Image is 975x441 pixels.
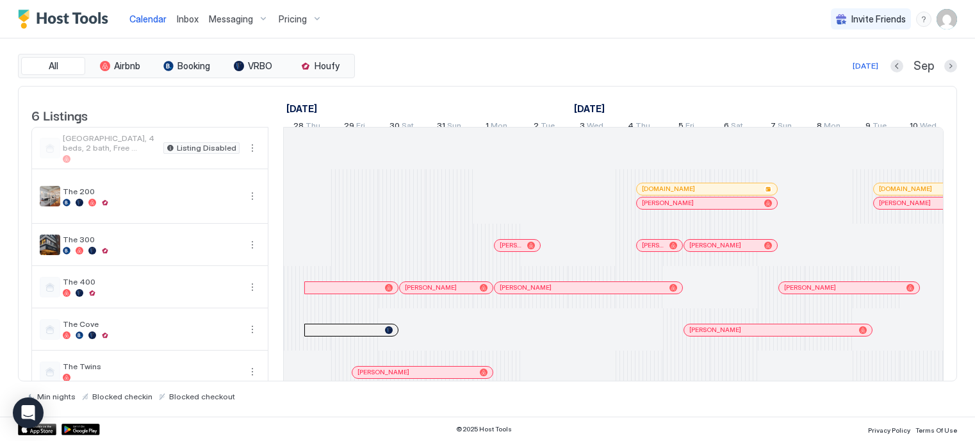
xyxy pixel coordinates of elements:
span: 2 [534,121,539,134]
span: The 400 [63,277,240,287]
span: The Twins [63,362,240,371]
div: tab-group [18,54,355,78]
div: menu [245,188,260,204]
span: 10 [910,121,918,134]
span: [PERSON_NAME] [357,368,409,376]
span: All [49,60,58,72]
span: Thu [635,121,650,134]
a: September 4, 2025 [625,118,653,137]
span: [GEOGRAPHIC_DATA], 4 beds, 2 bath, Free parking! [63,133,158,153]
span: 29 [344,121,354,134]
span: Blocked checkin [92,392,152,401]
a: August 28, 2025 [283,99,320,118]
button: More options [245,364,260,379]
span: Fri [356,121,365,134]
span: [PERSON_NAME] [500,241,522,249]
span: Pricing [279,13,307,25]
span: Wed [587,121,603,134]
a: September 1, 2025 [571,99,608,118]
span: Min nights [37,392,76,401]
div: Open Intercom Messenger [13,397,44,428]
span: Sun [778,121,792,134]
div: Host Tools Logo [18,10,114,29]
a: September 8, 2025 [814,118,844,137]
button: Next month [944,60,957,72]
span: Mon [824,121,840,134]
span: [DOMAIN_NAME] [642,185,695,193]
a: August 30, 2025 [386,118,417,137]
button: Houfy [288,57,352,75]
div: [DATE] [853,60,878,72]
a: September 2, 2025 [530,118,558,137]
span: Tue [873,121,887,134]
button: More options [245,140,260,156]
span: [PERSON_NAME] [689,241,741,249]
button: More options [245,188,260,204]
button: [DATE] [851,58,880,74]
a: Terms Of Use [915,422,957,436]
span: 5 [678,121,684,134]
a: Inbox [177,12,199,26]
span: [PERSON_NAME] [642,199,694,207]
div: menu [245,237,260,253]
span: Fri [685,121,694,134]
span: The 300 [63,235,240,244]
span: 6 Listings [31,105,88,124]
span: [PERSON_NAME] [642,241,664,249]
span: Booking [177,60,210,72]
a: September 5, 2025 [675,118,698,137]
span: 3 [580,121,585,134]
span: [PERSON_NAME] [879,199,931,207]
button: All [21,57,85,75]
span: 6 [724,121,729,134]
a: September 6, 2025 [721,118,746,137]
span: Messaging [209,13,253,25]
button: VRBO [221,57,285,75]
div: menu [245,279,260,295]
span: [PERSON_NAME] [500,283,552,292]
span: Tue [541,121,555,134]
span: 1 [486,121,489,134]
a: September 10, 2025 [906,118,940,137]
div: User profile [937,9,957,29]
span: 7 [771,121,776,134]
span: Thu [306,121,320,134]
span: Privacy Policy [868,426,910,434]
div: menu [245,364,260,379]
span: 30 [389,121,400,134]
span: 28 [293,121,304,134]
a: September 3, 2025 [577,118,607,137]
span: 8 [817,121,822,134]
div: menu [245,322,260,337]
a: September 7, 2025 [767,118,795,137]
button: More options [245,237,260,253]
a: App Store [18,424,56,435]
a: Google Play Store [61,424,100,435]
button: More options [245,322,260,337]
span: [PERSON_NAME] [689,326,741,334]
div: menu [245,140,260,156]
div: listing image [40,186,60,206]
span: Sun [447,121,461,134]
div: listing image [40,235,60,255]
button: Previous month [890,60,903,72]
span: Sat [402,121,414,134]
a: August 29, 2025 [341,118,368,137]
span: The Cove [63,319,240,329]
span: VRBO [248,60,272,72]
span: The 200 [63,187,240,196]
span: Inbox [177,13,199,24]
button: Booking [154,57,218,75]
span: Invite Friends [851,13,906,25]
span: © 2025 Host Tools [456,425,512,433]
span: Houfy [315,60,340,72]
span: [PERSON_NAME] [405,283,457,292]
a: September 9, 2025 [862,118,890,137]
span: 31 [437,121,445,134]
button: Airbnb [88,57,152,75]
span: 9 [865,121,871,134]
button: More options [245,279,260,295]
span: Mon [491,121,507,134]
